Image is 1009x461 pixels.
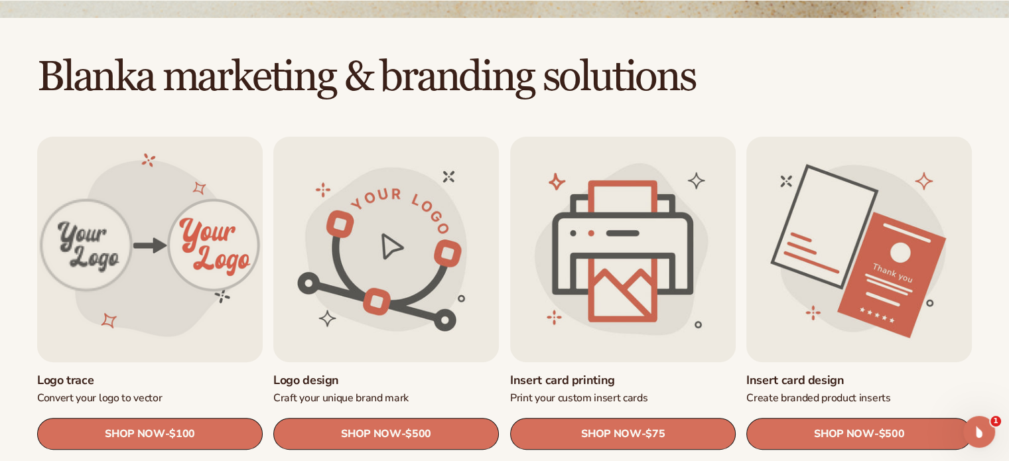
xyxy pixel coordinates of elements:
[341,428,401,440] span: SHOP NOW
[581,428,641,440] span: SHOP NOW
[105,428,165,440] span: SHOP NOW
[37,419,263,450] a: SHOP NOW- $100
[273,419,499,450] a: SHOP NOW- $500
[963,416,995,448] iframe: Intercom live chat
[510,373,736,388] a: Insert card printing
[878,428,904,441] span: $500
[406,428,432,441] span: $500
[746,419,972,450] a: SHOP NOW- $500
[645,428,665,441] span: $75
[169,428,195,441] span: $100
[814,428,874,440] span: SHOP NOW
[990,416,1001,427] span: 1
[273,373,499,388] a: Logo design
[746,373,972,388] a: Insert card design
[37,373,263,388] a: Logo trace
[510,419,736,450] a: SHOP NOW- $75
